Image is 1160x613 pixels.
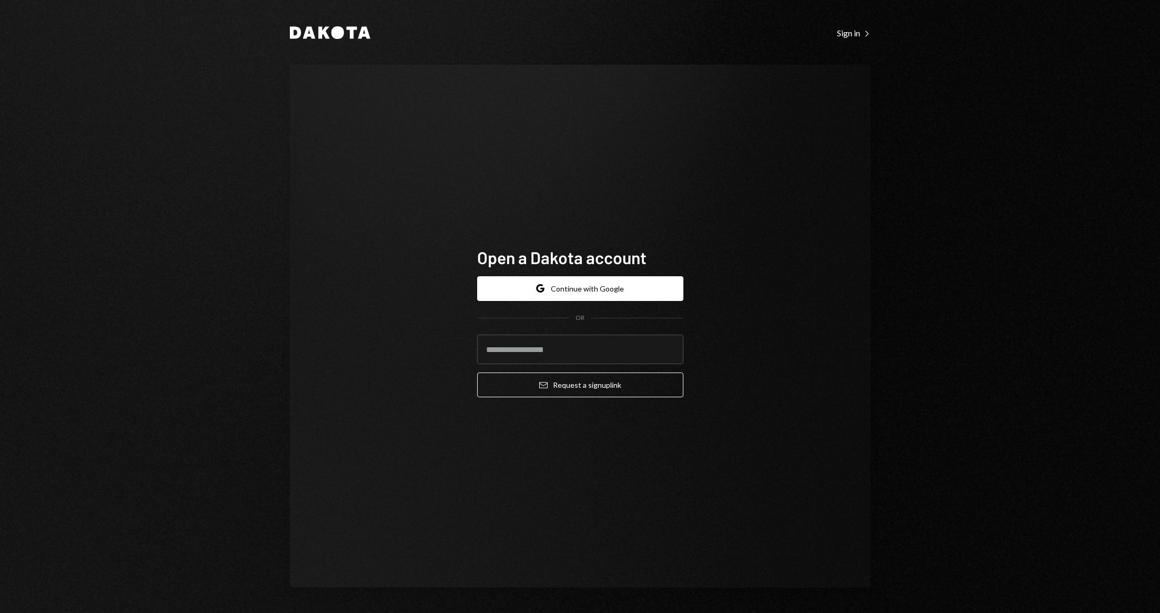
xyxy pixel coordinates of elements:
[477,276,683,301] button: Continue with Google
[477,373,683,397] button: Request a signuplink
[477,247,683,268] h1: Open a Dakota account
[837,27,871,38] a: Sign in
[837,28,871,38] div: Sign in
[576,314,584,323] div: OR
